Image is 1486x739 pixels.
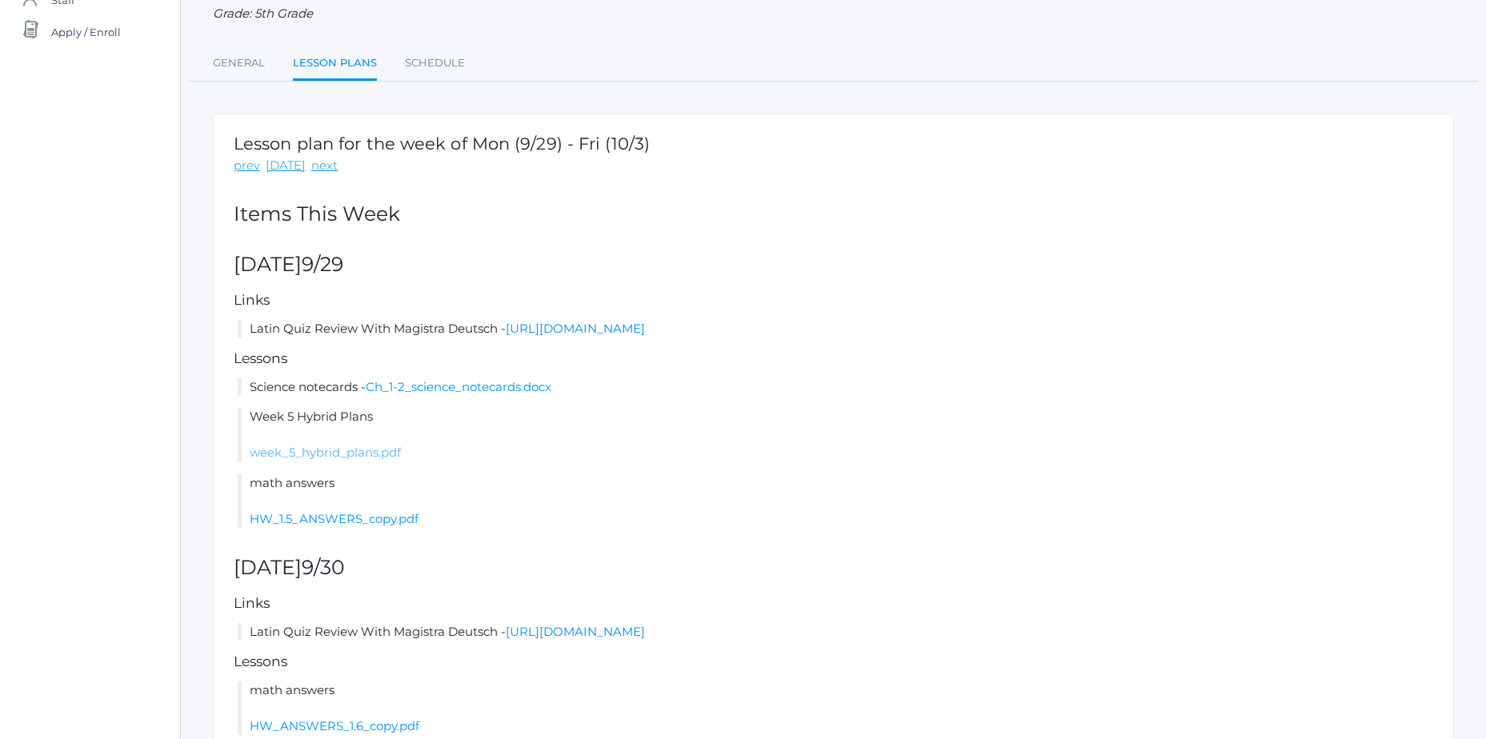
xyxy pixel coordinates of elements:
div: Grade: 5th Grade [213,5,1454,23]
li: math answers [238,681,1433,736]
h5: Lessons [234,351,1433,366]
li: Latin Quiz Review With Magistra Deutsch - [238,320,1433,338]
a: [DATE] [266,157,306,175]
a: Schedule [405,47,465,79]
h2: [DATE] [234,254,1433,276]
span: Apply / Enroll [51,16,121,48]
h5: Lessons [234,654,1433,669]
h2: [DATE] [234,557,1433,579]
li: Week 5 Hybrid Plans [238,408,1433,462]
li: Latin Quiz Review With Magistra Deutsch - [238,623,1433,641]
li: math answers [238,474,1433,529]
h1: Lesson plan for the week of Mon (9/29) - Fri (10/3) [234,134,650,153]
a: Ch_1-2_science_notecards.docx [366,379,551,394]
a: HW_1.5_ANSWERS_copy.pdf [250,511,419,526]
a: Lesson Plans [293,47,377,82]
a: prev [234,157,260,175]
a: [URL][DOMAIN_NAME] [506,321,645,336]
a: [URL][DOMAIN_NAME] [506,624,645,639]
span: 9/29 [302,252,343,276]
h5: Links [234,596,1433,611]
h2: Items This Week [234,203,1433,226]
h5: Links [234,293,1433,308]
span: 9/30 [302,555,345,579]
a: next [311,157,338,175]
a: HW_ANSWERS_1.6_copy.pdf [250,718,419,733]
a: General [213,47,265,79]
a: week_5_hybrid_plans.pdf [250,445,401,460]
li: Science notecards - [238,378,1433,397]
